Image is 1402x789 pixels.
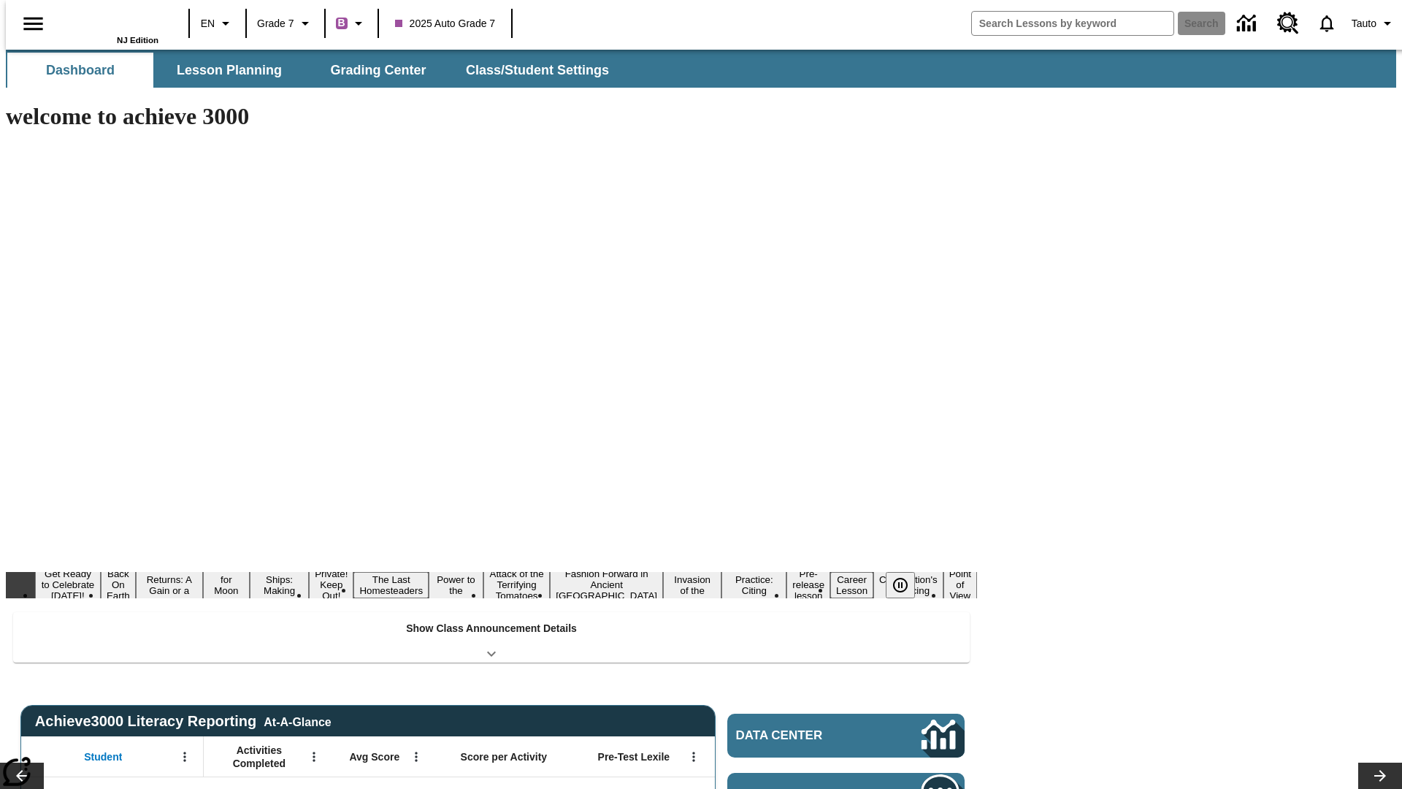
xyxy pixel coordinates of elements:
button: Slide 11 The Invasion of the Free CD [663,561,721,609]
button: Open Menu [303,746,325,768]
button: Slide 13 Pre-release lesson [786,566,830,603]
p: Show Class Announcement Details [406,621,577,636]
button: Slide 10 Fashion Forward in Ancient Rome [550,566,663,603]
button: Slide 12 Mixed Practice: Citing Evidence [721,561,786,609]
h1: welcome to achieve 3000 [6,103,977,130]
span: Grade 7 [257,16,294,31]
button: Slide 6 Private! Keep Out! [309,566,353,603]
button: Open Menu [174,746,196,768]
button: Slide 2 Back On Earth [101,566,136,603]
button: Dashboard [7,53,153,88]
button: Slide 1 Get Ready to Celebrate Juneteenth! [35,566,101,603]
button: Slide 16 Point of View [943,566,977,603]
span: Tauto [1352,16,1376,31]
span: Pre-Test Lexile [598,750,670,763]
div: SubNavbar [6,53,622,88]
div: At-A-Glance [264,713,331,729]
div: Show Class Announcement Details [13,612,970,663]
span: Lesson Planning [177,62,282,79]
button: Open Menu [683,746,705,768]
span: EN [201,16,215,31]
span: Activities Completed [211,744,307,770]
a: Notifications [1308,4,1346,42]
button: Lesson Planning [156,53,302,88]
div: Home [64,5,158,45]
div: SubNavbar [6,50,1396,88]
a: Resource Center, Will open in new tab [1268,4,1308,43]
span: B [338,14,345,32]
button: Slide 15 The Constitution's Balancing Act [873,561,943,609]
span: Student [84,750,122,763]
a: Data Center [1228,4,1268,44]
div: Pause [886,572,930,598]
button: Slide 8 Solar Power to the People [429,561,483,609]
span: Avg Score [349,750,399,763]
span: 2025 Auto Grade 7 [395,16,496,31]
input: search field [972,12,1173,35]
button: Slide 7 The Last Homesteaders [353,572,429,598]
button: Lesson carousel, Next [1358,763,1402,789]
button: Slide 14 Career Lesson [830,572,873,598]
button: Slide 9 Attack of the Terrifying Tomatoes [483,566,550,603]
a: Data Center [727,714,965,758]
button: Slide 3 Free Returns: A Gain or a Drain? [136,561,203,609]
button: Slide 5 Cruise Ships: Making Waves [250,561,309,609]
button: Open Menu [405,746,427,768]
span: Achieve3000 Literacy Reporting [35,713,332,730]
span: Score per Activity [461,750,548,763]
a: Home [64,7,158,36]
button: Class/Student Settings [454,53,621,88]
button: Grade: Grade 7, Select a grade [251,10,320,37]
span: Dashboard [46,62,115,79]
button: Pause [886,572,915,598]
button: Grading Center [305,53,451,88]
button: Language: EN, Select a language [194,10,241,37]
span: NJ Edition [117,36,158,45]
span: Grading Center [330,62,426,79]
button: Boost Class color is purple. Change class color [330,10,373,37]
button: Profile/Settings [1346,10,1402,37]
button: Open side menu [12,2,55,45]
span: Class/Student Settings [466,62,609,79]
button: Slide 4 Time for Moon Rules? [203,561,250,609]
span: Data Center [736,728,873,743]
